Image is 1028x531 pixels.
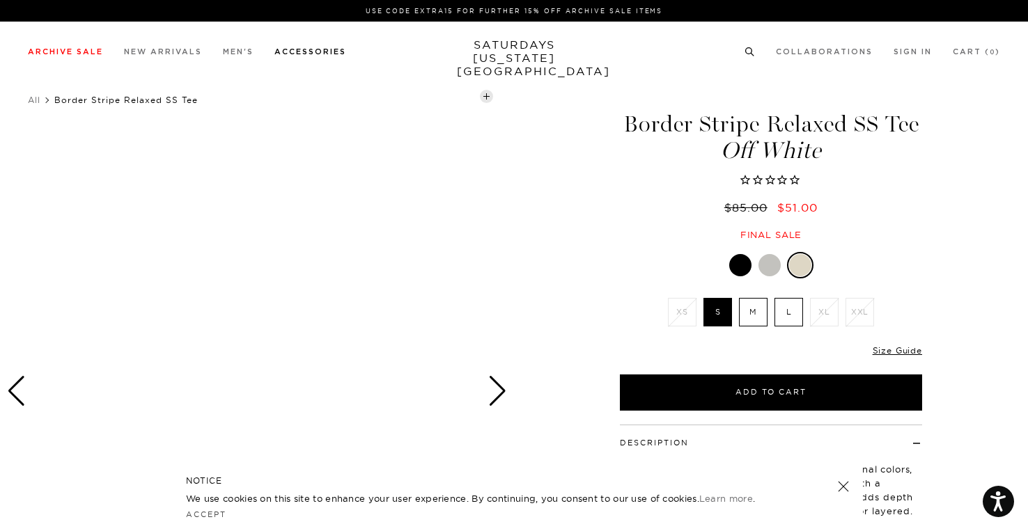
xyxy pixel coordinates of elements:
[124,48,202,56] a: New Arrivals
[186,509,226,519] a: Accept
[618,139,924,162] span: Off White
[699,493,753,504] a: Learn more
[776,48,873,56] a: Collaborations
[457,38,572,78] a: SATURDAYS[US_STATE][GEOGRAPHIC_DATA]
[620,439,689,447] button: Description
[724,200,773,214] del: $85.00
[28,95,40,105] a: All
[274,48,346,56] a: Accessories
[777,200,818,214] span: $51.00
[620,462,922,518] p: Featuring original retro-inspired stripes in seasonal colors, this relaxed-fit tee is made from 1...
[703,298,732,326] label: S
[488,376,507,406] div: Next slide
[7,376,26,406] div: Previous slide
[618,229,924,241] div: Final sale
[990,49,995,56] small: 0
[28,48,103,56] a: Archive Sale
[223,48,254,56] a: Men's
[54,95,198,105] span: Border Stripe Relaxed SS Tee
[618,173,924,188] span: Rated 0.0 out of 5 stars 0 reviews
[186,491,793,505] p: We use cookies on this site to enhance your user experience. By continuing, you consent to our us...
[620,374,922,411] button: Add to Cart
[774,298,803,326] label: L
[873,345,922,356] a: Size Guide
[33,6,995,16] p: Use Code EXTRA15 for Further 15% Off Archive Sale Items
[739,298,768,326] label: M
[953,48,1000,56] a: Cart (0)
[618,113,924,162] h1: Border Stripe Relaxed SS Tee
[186,475,842,487] h5: NOTICE
[894,48,932,56] a: Sign In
